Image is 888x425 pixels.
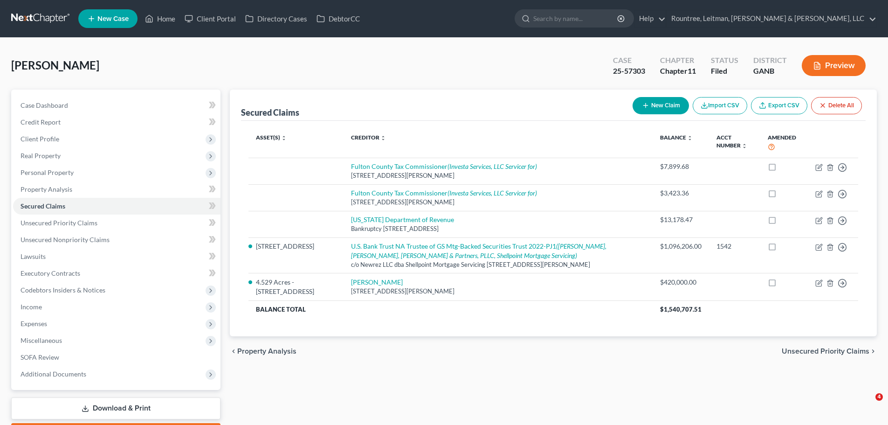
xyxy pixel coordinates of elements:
div: [STREET_ADDRESS][PERSON_NAME] [351,287,645,296]
div: $1,096,206.00 [660,242,702,251]
span: Real Property [21,152,61,160]
div: Secured Claims [241,107,299,118]
li: [STREET_ADDRESS] [256,242,336,251]
button: Delete All [811,97,862,114]
a: Fulton County Tax Commissioner(Investa Services, LLC Servicer for) [351,189,537,197]
span: Credit Report [21,118,61,126]
span: Unsecured Priority Claims [21,219,97,227]
span: Client Profile [21,135,59,143]
i: (Investa Services, LLC Servicer for) [447,189,537,197]
span: Personal Property [21,168,74,176]
a: Lawsuits [13,248,220,265]
a: Help [634,10,666,27]
th: Balance Total [248,300,653,317]
div: District [753,55,787,66]
div: $420,000.00 [660,278,702,287]
span: Case Dashboard [21,101,68,109]
span: New Case [97,15,129,22]
button: Import CSV [693,97,747,114]
iframe: Intercom live chat [856,393,879,416]
a: Property Analysis [13,181,220,198]
span: SOFA Review [21,353,59,361]
th: Amended [760,128,808,158]
span: Income [21,303,42,311]
a: [US_STATE] Department of Revenue [351,216,454,223]
i: chevron_right [869,348,877,355]
a: SOFA Review [13,349,220,366]
div: 25-57303 [613,66,645,77]
a: Directory Cases [241,10,312,27]
div: GANB [753,66,787,77]
a: Executory Contracts [13,265,220,282]
a: U.S. Bank Trust NA Trustee of GS Mtg-Backed Securities Trust 2022-PJ1([PERSON_NAME], [PERSON_NAME... [351,242,606,259]
span: Secured Claims [21,202,65,210]
div: Filed [711,66,738,77]
a: Creditor unfold_more [351,134,386,141]
a: Unsecured Priority Claims [13,215,220,231]
a: Case Dashboard [13,97,220,114]
a: Fulton County Tax Commissioner(Investa Services, LLC Servicer for) [351,162,537,170]
div: Chapter [660,55,696,66]
span: 4 [875,393,883,401]
span: 11 [688,66,696,75]
a: Export CSV [751,97,807,114]
li: 4.529 Acres - [STREET_ADDRESS] [256,278,336,296]
i: chevron_left [230,348,237,355]
input: Search by name... [533,10,619,27]
div: [STREET_ADDRESS][PERSON_NAME] [351,171,645,180]
a: [PERSON_NAME] [351,278,403,286]
div: $7,899.68 [660,162,702,171]
a: Rountree, Leitman, [PERSON_NAME] & [PERSON_NAME], LLC [667,10,876,27]
button: Preview [802,55,866,76]
i: unfold_more [281,135,287,141]
button: Unsecured Priority Claims chevron_right [782,348,877,355]
a: Download & Print [11,397,220,419]
a: Secured Claims [13,198,220,215]
a: Balance unfold_more [660,134,693,141]
a: Home [140,10,180,27]
a: Client Portal [180,10,241,27]
button: New Claim [633,97,689,114]
span: Lawsuits [21,252,46,260]
a: DebtorCC [312,10,365,27]
i: unfold_more [687,135,693,141]
span: Additional Documents [21,370,86,378]
span: $1,540,707.51 [660,306,702,313]
a: Asset(s) unfold_more [256,134,287,141]
span: Unsecured Nonpriority Claims [21,236,110,244]
div: Case [613,55,645,66]
div: 1542 [716,242,753,251]
span: Expenses [21,320,47,327]
span: Property Analysis [237,348,296,355]
a: Unsecured Nonpriority Claims [13,231,220,248]
a: Acct Number unfold_more [716,134,747,149]
a: Credit Report [13,114,220,131]
i: unfold_more [742,143,747,149]
span: Executory Contracts [21,269,80,277]
div: c/o Newrez LLC dba Shellpoint Mortgage Servicing [STREET_ADDRESS][PERSON_NAME] [351,260,645,269]
div: [STREET_ADDRESS][PERSON_NAME] [351,198,645,207]
div: Bankruptcy [STREET_ADDRESS] [351,224,645,233]
div: $3,423.36 [660,188,702,198]
button: chevron_left Property Analysis [230,348,296,355]
div: $13,178.47 [660,215,702,224]
span: Miscellaneous [21,336,62,344]
span: Codebtors Insiders & Notices [21,286,105,294]
i: (Investa Services, LLC Servicer for) [447,162,537,170]
div: Status [711,55,738,66]
i: unfold_more [380,135,386,141]
span: [PERSON_NAME] [11,58,99,72]
span: Unsecured Priority Claims [782,348,869,355]
div: Chapter [660,66,696,77]
span: Property Analysis [21,185,72,193]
